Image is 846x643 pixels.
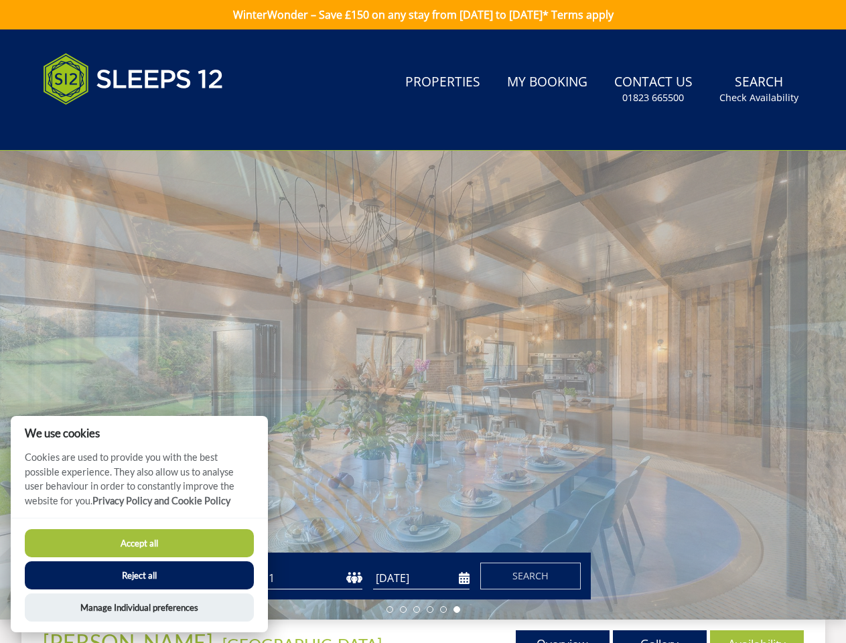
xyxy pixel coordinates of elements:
[92,495,230,506] a: Privacy Policy and Cookie Policy
[502,68,593,98] a: My Booking
[373,567,470,589] input: Arrival Date
[400,68,486,98] a: Properties
[43,46,224,113] img: Sleeps 12
[714,68,804,111] a: SearchCheck Availability
[512,569,549,582] span: Search
[480,563,581,589] button: Search
[25,529,254,557] button: Accept all
[11,450,268,518] p: Cookies are used to provide you with the best possible experience. They also allow us to analyse ...
[25,561,254,589] button: Reject all
[11,427,268,439] h2: We use cookies
[719,91,798,104] small: Check Availability
[36,121,177,132] iframe: Customer reviews powered by Trustpilot
[609,68,698,111] a: Contact Us01823 665500
[25,593,254,622] button: Manage Individual preferences
[622,91,684,104] small: 01823 665500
